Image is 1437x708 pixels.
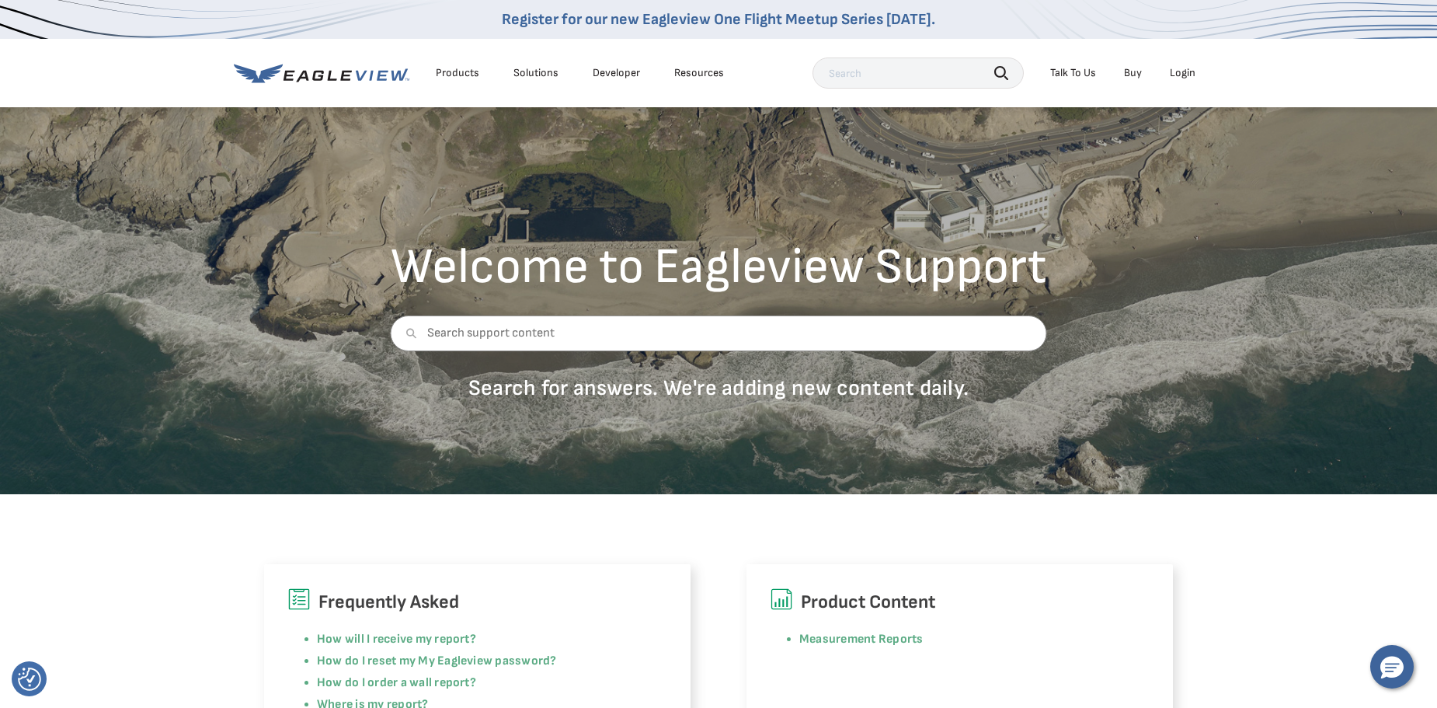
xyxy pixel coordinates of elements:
h6: Frequently Asked [287,588,667,617]
div: Login [1170,66,1195,80]
a: Register for our new Eagleview One Flight Meetup Series [DATE]. [502,10,935,29]
a: Buy [1124,66,1142,80]
a: Developer [593,66,640,80]
a: How will I receive my report? [317,632,476,647]
div: Talk To Us [1050,66,1096,80]
div: Solutions [513,66,558,80]
a: How do I reset my My Eagleview password? [317,654,557,668]
input: Search support content [391,316,1047,351]
img: Revisit consent button [18,668,41,691]
button: Consent Preferences [18,668,41,691]
h2: Welcome to Eagleview Support [391,242,1047,292]
h6: Product Content [770,588,1150,617]
button: Hello, have a question? Let’s chat. [1370,645,1414,689]
a: How do I order a wall report? [317,675,476,690]
div: Products [436,66,479,80]
p: Search for answers. We're adding new content daily. [391,375,1047,402]
a: Measurement Reports [799,632,924,647]
div: Resources [674,66,724,80]
input: Search [812,58,1024,89]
